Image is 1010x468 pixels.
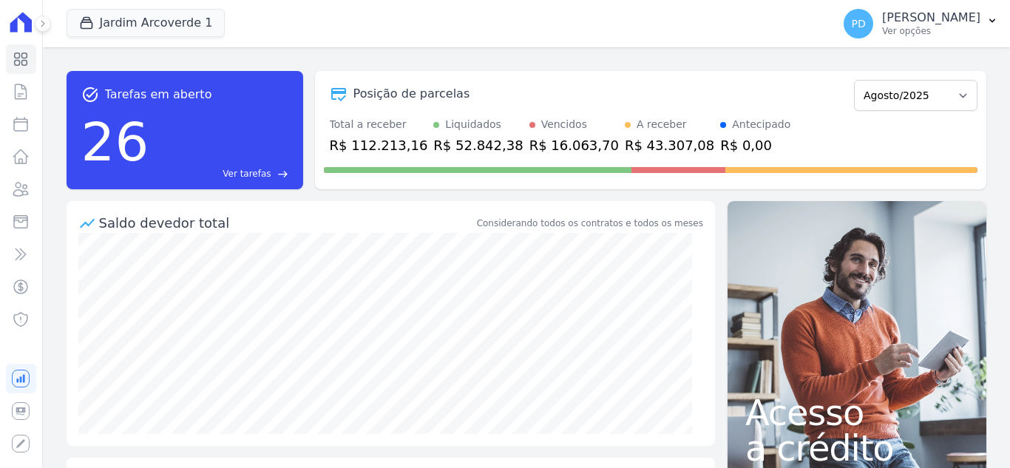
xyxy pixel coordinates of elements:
span: task_alt [81,86,99,104]
button: Jardim Arcoverde 1 [67,9,226,37]
span: a crédito [745,430,969,466]
span: Acesso [745,395,969,430]
div: A receber [637,117,687,132]
div: 26 [81,104,149,180]
span: east [277,169,288,180]
div: Considerando todos os contratos e todos os meses [477,217,703,230]
div: Saldo devedor total [99,213,474,233]
button: PD [PERSON_NAME] Ver opções [832,3,1010,44]
div: R$ 16.063,70 [529,135,619,155]
a: Ver tarefas east [155,167,288,180]
div: Antecipado [732,117,790,132]
div: R$ 52.842,38 [433,135,523,155]
div: Total a receber [330,117,428,132]
p: Ver opções [882,25,980,37]
div: R$ 43.307,08 [625,135,714,155]
span: Ver tarefas [223,167,271,180]
p: [PERSON_NAME] [882,10,980,25]
div: Vencidos [541,117,587,132]
div: Liquidados [445,117,501,132]
div: R$ 0,00 [720,135,790,155]
span: PD [851,18,865,29]
div: R$ 112.213,16 [330,135,428,155]
div: Posição de parcelas [353,85,470,103]
span: Tarefas em aberto [105,86,212,104]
